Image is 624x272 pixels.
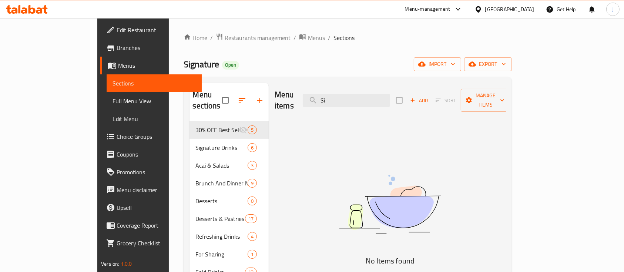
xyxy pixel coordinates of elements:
h5: No Items found [298,255,483,267]
span: J [612,5,614,13]
span: Acai & Salads [195,161,247,170]
span: Manage items [467,91,504,110]
span: 5 [248,127,256,134]
a: Edit Restaurant [100,21,202,39]
span: Choice Groups [117,132,196,141]
button: Add section [251,91,269,109]
button: export [464,57,512,71]
span: Full Menu View [113,97,196,105]
a: Edit Menu [107,110,202,128]
span: Add item [407,95,431,106]
span: Brunch And Dinner Meal [195,179,247,188]
div: items [248,250,257,259]
a: Sections [107,74,202,92]
span: Menus [308,33,325,42]
span: 30% OFF Best Sellers [195,125,238,134]
li: / [328,33,331,42]
a: Menus [299,33,325,43]
li: / [210,33,213,42]
div: Desserts & Pastries17 [189,210,269,228]
span: 9 [248,180,256,187]
span: Promotions [117,168,196,177]
svg: Inactive section [239,125,248,134]
div: items [248,125,257,134]
button: Manage items [461,89,510,112]
div: items [245,214,257,223]
span: Desserts [195,197,247,205]
span: Coupons [117,150,196,159]
div: Signature Drinks6 [189,139,269,157]
span: 3 [248,162,256,169]
span: export [470,60,506,69]
span: Sort sections [233,91,251,109]
a: Full Menu View [107,92,202,110]
span: 1 [248,251,256,258]
span: 17 [245,215,256,222]
span: Sections [333,33,355,42]
span: 4 [248,233,256,240]
span: Coverage Report [117,221,196,230]
span: Restaurants management [225,33,291,42]
button: import [414,57,461,71]
span: Sections [113,79,196,88]
a: Menu disclaimer [100,181,202,199]
div: 30% OFF Best Sellers5 [189,121,269,139]
span: Menu disclaimer [117,185,196,194]
a: Coverage Report [100,216,202,234]
input: search [303,94,390,107]
span: Desserts & Pastries [195,214,245,223]
a: Restaurants management [216,33,291,43]
a: Upsell [100,199,202,216]
a: Promotions [100,163,202,181]
a: Menus [100,57,202,74]
span: Select section first [431,95,461,106]
div: Acai & Salads3 [189,157,269,174]
span: 6 [248,144,256,151]
div: Menu-management [405,5,450,14]
span: Branches [117,43,196,52]
div: For Sharing1 [189,245,269,263]
a: Choice Groups [100,128,202,145]
span: 0 [248,198,256,205]
nav: breadcrumb [184,33,511,43]
span: Refreshing Drinks [195,232,247,241]
a: Coupons [100,145,202,163]
a: Grocery Checklist [100,234,202,252]
span: For Sharing [195,250,247,259]
span: Upsell [117,203,196,212]
div: items [248,179,257,188]
div: items [248,161,257,170]
span: 1.0.0 [121,259,132,269]
li: / [293,33,296,42]
img: dish.svg [298,155,483,253]
span: Edit Restaurant [117,26,196,34]
button: Add [407,95,431,106]
a: Branches [100,39,202,57]
span: Grocery Checklist [117,239,196,248]
div: Desserts0 [189,192,269,210]
span: Select all sections [218,93,233,108]
span: Edit Menu [113,114,196,123]
span: Open [222,62,239,68]
span: Menus [118,61,196,70]
span: Add [409,96,429,105]
div: items [248,143,257,152]
span: import [420,60,455,69]
div: Refreshing Drinks4 [189,228,269,245]
div: Brunch And Dinner Meal9 [189,174,269,192]
h2: Menu items [275,89,294,111]
span: Signature Drinks [195,143,247,152]
h2: Menu sections [192,89,222,111]
div: [GEOGRAPHIC_DATA] [485,5,534,13]
div: items [248,197,257,205]
span: Version: [101,259,119,269]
